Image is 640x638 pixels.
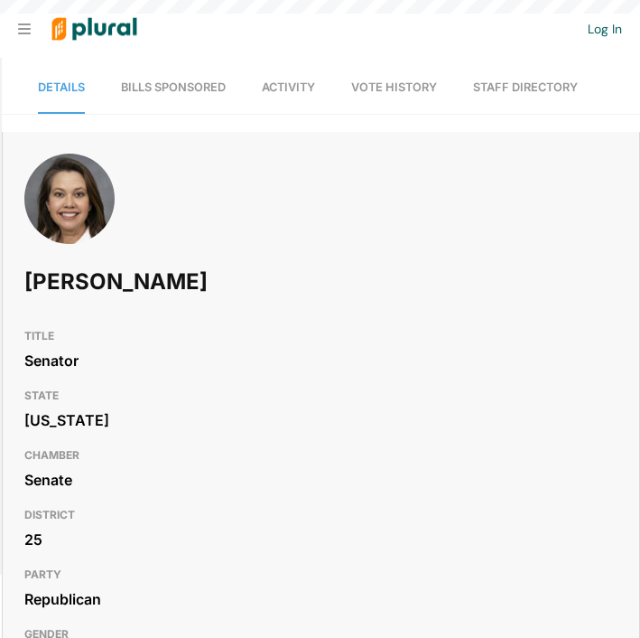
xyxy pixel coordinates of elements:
[351,62,437,114] a: Vote History
[24,445,617,466] h3: CHAMBER
[24,347,617,374] div: Senator
[24,385,617,407] h3: STATE
[24,466,617,493] div: Senate
[24,255,380,309] h1: [PERSON_NAME]
[24,325,617,347] h3: TITLE
[24,407,617,434] div: [US_STATE]
[24,154,115,289] img: Headshot of Amy Galey
[24,504,617,526] h3: DISTRICT
[588,21,622,37] a: Log In
[24,586,617,613] div: Republican
[262,80,315,94] span: Activity
[262,62,315,114] a: Activity
[121,62,226,114] a: Bills Sponsored
[121,80,226,94] span: Bills Sponsored
[351,80,437,94] span: Vote History
[38,62,85,114] a: Details
[24,526,617,553] div: 25
[473,62,578,114] a: Staff Directory
[38,80,85,94] span: Details
[24,564,617,586] h3: PARTY
[38,1,151,58] img: Logo for Plural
